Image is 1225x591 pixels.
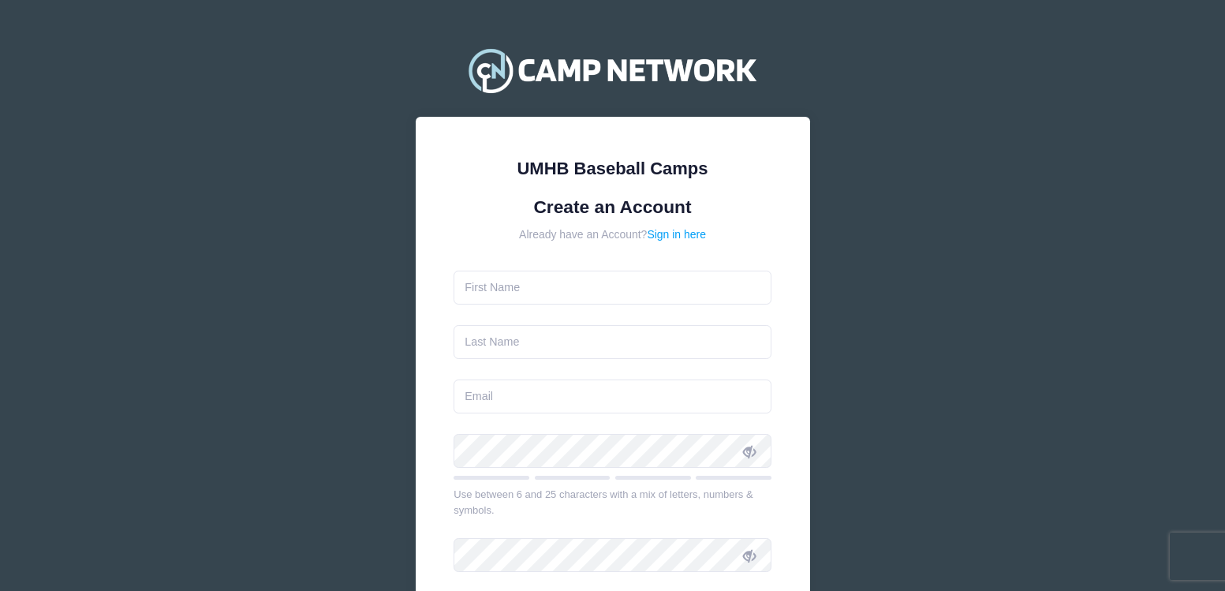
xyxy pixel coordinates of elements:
a: Sign in here [647,228,706,241]
div: UMHB Baseball Camps [454,155,771,181]
div: Already have an Account? [454,226,771,243]
input: Email [454,380,771,413]
div: Use between 6 and 25 characters with a mix of letters, numbers & symbols. [454,487,771,518]
input: First Name [454,271,771,305]
input: Last Name [454,325,771,359]
h1: Create an Account [454,196,771,218]
img: Camp Network [461,39,763,102]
